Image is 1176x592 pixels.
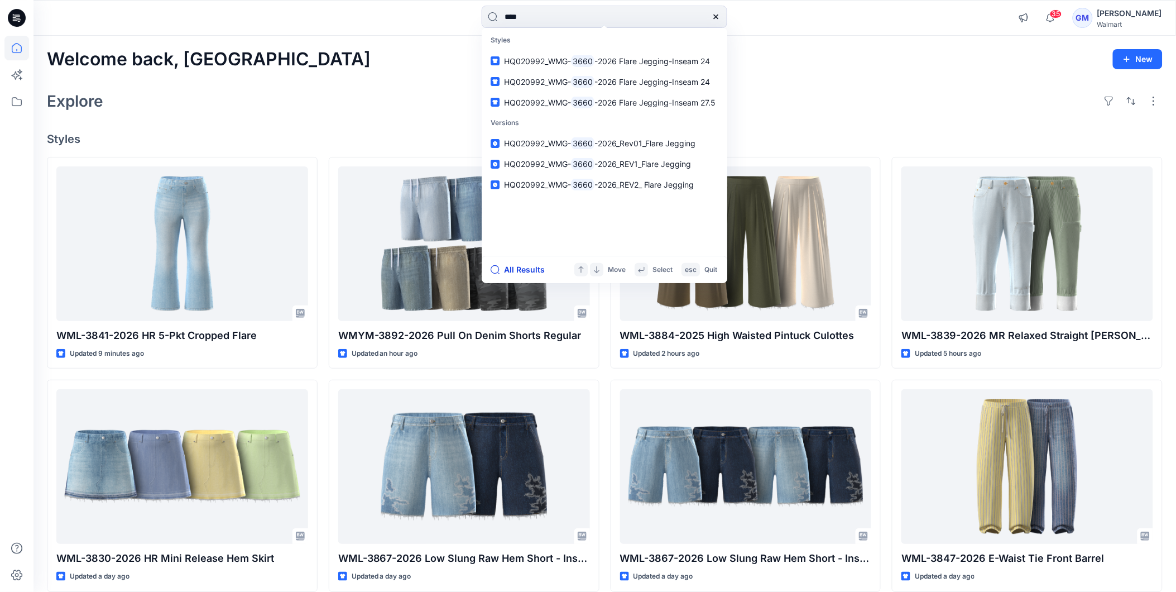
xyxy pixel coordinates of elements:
[901,328,1153,343] p: WML-3839-2026 MR Relaxed Straight [PERSON_NAME]
[915,571,975,583] p: Updated a day ago
[620,389,872,544] a: WML-3867-2026 Low Slung Raw Hem Short - Inseam 7"
[571,96,594,109] mark: 3660
[620,328,872,343] p: WML-3884-2025 High Waisted Pintuck Culottes
[56,166,308,321] a: WML-3841-2026 HR 5-Pkt Cropped Flare
[594,98,716,107] span: -2026 Flare Jegging-Inseam 27.5
[901,551,1153,566] p: WML-3847-2026 E-Waist Tie Front Barrel
[594,56,711,66] span: -2026 Flare Jegging-Inseam 24
[901,166,1153,321] a: WML-3839-2026 MR Relaxed Straight Carpenter
[571,157,594,170] mark: 3660
[491,263,552,276] button: All Results
[594,139,696,148] span: -2026_Rev01_Flare Jegging
[633,571,693,583] p: Updated a day ago
[484,174,725,195] a: HQ020992_WMG-3660-2026_REV2_ Flare Jegging
[338,551,590,566] p: WML-3867-2026 Low Slung Raw Hem Short - Inseam 7"
[47,132,1163,146] h4: Styles
[56,328,308,343] p: WML-3841-2026 HR 5-Pkt Cropped Flare
[484,133,725,154] a: HQ020992_WMG-3660-2026_Rev01_Flare Jegging
[70,348,144,360] p: Updated 9 minutes ago
[504,56,571,66] span: HQ020992_WMG-
[70,571,129,583] p: Updated a day ago
[901,389,1153,544] a: WML-3847-2026 E-Waist Tie Front Barrel
[352,348,418,360] p: Updated an hour ago
[47,92,103,110] h2: Explore
[571,178,594,191] mark: 3660
[608,264,626,276] p: Move
[484,71,725,92] a: HQ020992_WMG-3660-2026 Flare Jegging-Inseam 24
[352,571,411,583] p: Updated a day ago
[1050,9,1062,18] span: 35
[484,92,725,113] a: HQ020992_WMG-3660-2026 Flare Jegging-Inseam 27.5
[504,180,571,189] span: HQ020992_WMG-
[633,348,700,360] p: Updated 2 hours ago
[652,264,673,276] p: Select
[338,328,590,343] p: WMYM-3892-2026 Pull On Denim Shorts Regular
[47,49,371,70] h2: Welcome back, [GEOGRAPHIC_DATA]
[571,137,594,150] mark: 3660
[571,55,594,68] mark: 3660
[484,113,725,133] p: Versions
[1073,8,1093,28] div: GM
[685,264,697,276] p: esc
[56,551,308,566] p: WML-3830-2026 HR Mini Release Hem Skirt
[504,77,571,87] span: HQ020992_WMG-
[1097,7,1162,20] div: [PERSON_NAME]
[484,154,725,174] a: HQ020992_WMG-3660-2026_REV1_Flare Jegging
[338,166,590,321] a: WMYM-3892-2026 Pull On Denim Shorts Regular
[1113,49,1163,69] button: New
[594,77,711,87] span: -2026 Flare Jegging-Inseam 24
[504,159,571,169] span: HQ020992_WMG-
[620,166,872,321] a: WML-3884-2025 High Waisted Pintuck Culottes
[338,389,590,544] a: WML-3867-2026 Low Slung Raw Hem Short - Inseam 7"
[594,159,692,169] span: -2026_REV1_Flare Jegging
[571,75,594,88] mark: 3660
[56,389,308,544] a: WML-3830-2026 HR Mini Release Hem Skirt
[594,180,694,189] span: -2026_REV2_ Flare Jegging
[1097,20,1162,28] div: Walmart
[620,551,872,566] p: WML-3867-2026 Low Slung Raw Hem Short - Inseam 7"
[484,51,725,71] a: HQ020992_WMG-3660-2026 Flare Jegging-Inseam 24
[915,348,981,360] p: Updated 5 hours ago
[704,264,717,276] p: Quit
[504,98,571,107] span: HQ020992_WMG-
[504,139,571,148] span: HQ020992_WMG-
[484,30,725,51] p: Styles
